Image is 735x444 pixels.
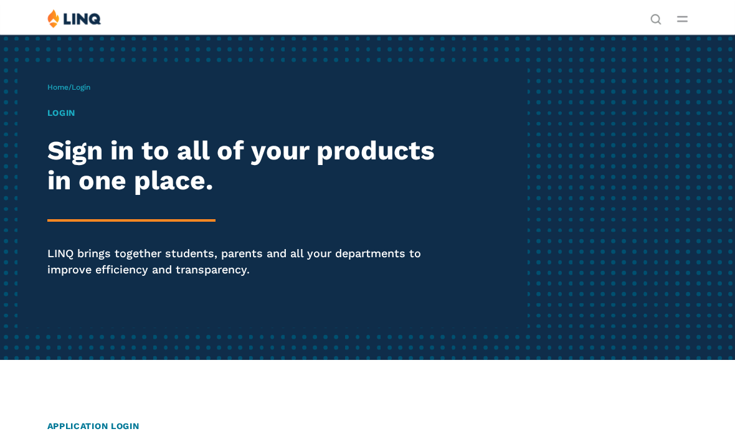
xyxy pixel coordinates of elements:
[47,83,90,92] span: /
[47,106,451,120] h1: Login
[677,12,688,26] button: Open Main Menu
[47,9,102,28] img: LINQ | K‑12 Software
[72,83,90,92] span: Login
[47,135,451,196] h2: Sign in to all of your products in one place.
[47,420,688,433] h2: Application Login
[650,12,661,24] button: Open Search Bar
[47,83,69,92] a: Home
[650,9,661,24] nav: Utility Navigation
[47,245,451,277] p: LINQ brings together students, parents and all your departments to improve efficiency and transpa...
